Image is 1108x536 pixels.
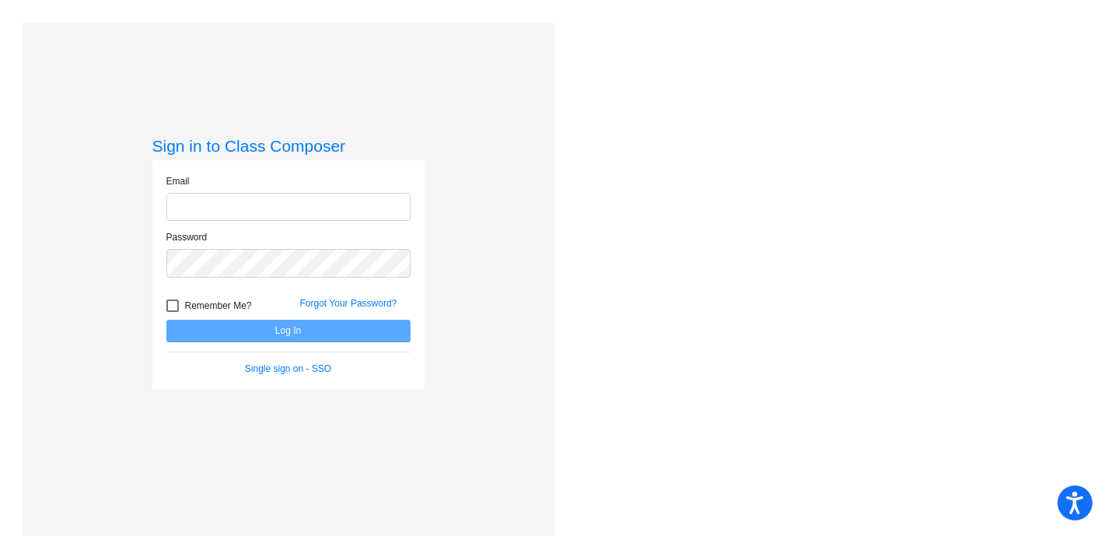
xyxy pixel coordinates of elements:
[152,136,425,156] h3: Sign in to Class Composer
[245,363,331,374] a: Single sign on - SSO
[300,298,397,309] a: Forgot Your Password?
[166,174,190,188] label: Email
[166,230,208,244] label: Password
[185,296,252,315] span: Remember Me?
[166,320,411,342] button: Log In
